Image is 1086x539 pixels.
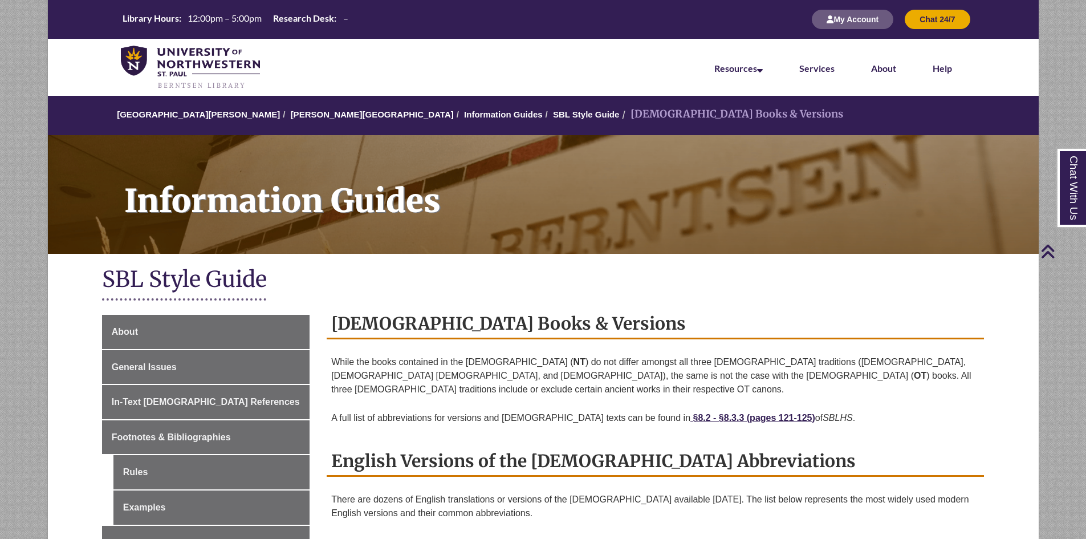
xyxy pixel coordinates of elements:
[112,135,1039,239] h1: Information Guides
[1040,244,1083,259] a: Back to Top
[102,265,985,295] h1: SBL Style Guide
[118,12,353,27] a: Hours Today
[693,413,815,423] strong: §8.2 - §8.3.3 (pages 121-125)
[553,110,619,119] a: SBL Style Guide
[102,385,310,419] a: In-Text [DEMOGRAPHIC_DATA] References
[331,407,979,429] p: A full list of abbreviations for versions and [DEMOGRAPHIC_DATA] texts can be found in of .
[102,420,310,455] a: Footnotes & Bibliographies
[118,12,353,26] table: Hours Today
[102,315,310,349] a: About
[118,12,183,25] th: Library Hours:
[291,110,454,119] a: [PERSON_NAME][GEOGRAPHIC_DATA]
[619,106,843,123] li: [DEMOGRAPHIC_DATA] Books & Versions
[112,432,231,442] span: Footnotes & Bibliographies
[914,371,926,380] strong: OT
[799,63,835,74] a: Services
[327,309,984,339] h2: [DEMOGRAPHIC_DATA] Books & Versions
[269,12,338,25] th: Research Desk:
[117,110,280,119] a: [GEOGRAPHIC_DATA][PERSON_NAME]
[573,357,585,367] strong: NT
[905,10,970,29] button: Chat 24/7
[188,13,262,23] span: 12:00pm – 5:00pm
[121,46,261,90] img: UNWSP Library Logo
[690,413,815,423] a: §8.2 - §8.3.3 (pages 121-125)
[714,63,763,74] a: Resources
[112,362,177,372] span: General Issues
[905,14,970,24] a: Chat 24/7
[812,10,893,29] button: My Account
[464,110,543,119] a: Information Guides
[113,455,310,489] a: Rules
[48,135,1039,254] a: Information Guides
[343,13,348,23] span: –
[331,351,979,401] p: While the books contained in the [DEMOGRAPHIC_DATA] ( ) do not differ amongst all three [DEMOGRAP...
[112,327,138,337] span: About
[102,350,310,384] a: General Issues
[933,63,952,74] a: Help
[327,447,984,477] h2: English Versions of the [DEMOGRAPHIC_DATA] Abbreviations
[112,397,300,407] span: In-Text [DEMOGRAPHIC_DATA] References
[823,413,852,423] em: SBLHS
[331,488,979,525] p: There are dozens of English translations or versions of the [DEMOGRAPHIC_DATA] available [DATE]. ...
[113,491,310,525] a: Examples
[812,14,893,24] a: My Account
[871,63,896,74] a: About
